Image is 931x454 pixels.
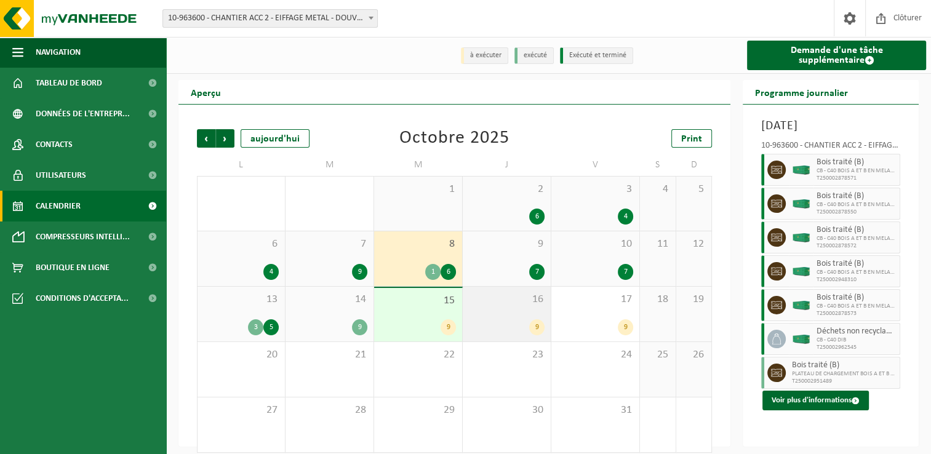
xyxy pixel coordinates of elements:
span: Bois traité (B) [817,225,897,235]
span: Print [681,134,702,144]
span: T250002951489 [792,378,897,385]
span: Bois traité (B) [817,157,897,167]
span: Bois traité (B) [792,360,897,370]
span: 15 [380,294,456,308]
span: 1 [380,183,456,196]
span: 10-963600 - CHANTIER ACC 2 - EIFFAGE METAL - DOUVRIN [163,10,377,27]
h2: Aperçu [178,80,233,104]
span: 23 [469,348,545,362]
div: 9 [352,264,367,280]
span: 8 [380,237,456,251]
img: HK-XC-40-GN-00 [792,165,810,175]
span: Précédent [197,129,215,148]
span: 17 [557,293,633,306]
span: Tableau de bord [36,68,102,98]
span: 29 [380,404,456,417]
span: 7 [292,237,367,251]
span: 13 [204,293,279,306]
div: 3 [248,319,263,335]
span: 10-963600 - CHANTIER ACC 2 - EIFFAGE METAL - DOUVRIN [162,9,378,28]
a: Demande d'une tâche supplémentaire [747,41,926,70]
span: 10 [557,237,633,251]
div: 9 [352,319,367,335]
span: 4 [646,183,669,196]
a: Print [671,129,712,148]
td: L [197,154,286,176]
span: 28 [292,404,367,417]
span: Compresseurs intelli... [36,221,130,252]
div: aujourd'hui [241,129,310,148]
div: 6 [441,264,456,280]
td: S [640,154,676,176]
span: Contacts [36,129,73,160]
span: Suivant [216,129,234,148]
h2: Programme journalier [743,80,860,104]
span: 5 [682,183,706,196]
span: T250002878550 [817,209,897,216]
div: 4 [618,209,633,225]
span: Boutique en ligne [36,252,110,283]
div: 4 [263,264,279,280]
span: 11 [646,237,669,251]
span: Déchets non recyclables, techniquement non combustibles (combustibles) [817,327,897,337]
td: J [463,154,551,176]
span: T250002878571 [817,175,897,182]
span: T250002948310 [817,276,897,284]
img: HK-XC-40-GN-00 [792,301,810,310]
span: Données de l'entrepr... [36,98,130,129]
span: CB - C40 BOIS A ET B EN MELANGE RED2-2025-URWR002 [817,303,897,310]
span: 30 [469,404,545,417]
span: 9 [469,237,545,251]
div: 7 [618,264,633,280]
span: 27 [204,404,279,417]
span: CB - C40 BOIS A ET B EN MELANGE RED2-2025-URWR002 [817,167,897,175]
span: 3 [557,183,633,196]
span: 19 [682,293,706,306]
div: 9 [618,319,633,335]
img: HK-XC-40-GN-00 [792,199,810,209]
span: 12 [682,237,706,251]
span: 2 [469,183,545,196]
span: 22 [380,348,456,362]
span: T250002962545 [817,344,897,351]
div: 6 [529,209,545,225]
div: 9 [441,319,456,335]
td: V [551,154,640,176]
span: Navigation [36,37,81,68]
td: M [374,154,463,176]
span: 21 [292,348,367,362]
span: 26 [682,348,706,362]
span: 16 [469,293,545,306]
span: Bois traité (B) [817,191,897,201]
img: HK-XC-40-GN-00 [792,335,810,344]
span: Conditions d'accepta... [36,283,129,314]
span: 6 [204,237,279,251]
span: Bois traité (B) [817,259,897,269]
div: 7 [529,264,545,280]
span: Calendrier [36,191,81,221]
span: 20 [204,348,279,362]
span: CB - C40 BOIS A ET B EN MELANGE RED2-2025-URWR002 [817,201,897,209]
span: CB - C40 BOIS A ET B EN MELANGE RED2-2025-URWR002 [817,235,897,242]
div: 10-963600 - CHANTIER ACC 2 - EIFFAGE METAL - DOUVRIN [761,141,900,154]
span: T250002878573 [817,310,897,317]
li: Exécuté et terminé [560,47,633,64]
td: D [676,154,713,176]
span: CB - C40 BOIS A ET B EN MELANGE RED2-2025-URWR002 [817,269,897,276]
td: M [286,154,374,176]
span: Bois traité (B) [817,293,897,303]
button: Voir plus d'informations [762,391,869,410]
span: T250002878572 [817,242,897,250]
span: Utilisateurs [36,160,86,191]
span: CB - C40 DIB [817,337,897,344]
div: 1 [425,264,441,280]
span: 18 [646,293,669,306]
li: à exécuter [461,47,508,64]
img: HK-XC-40-GN-00 [792,267,810,276]
span: 24 [557,348,633,362]
li: exécuté [514,47,554,64]
span: PLATEAU DE CHARGEMENT BOIS A ET B EN MELG. RED2-2025-URWR002 [792,370,897,378]
span: 14 [292,293,367,306]
div: 9 [529,319,545,335]
span: 25 [646,348,669,362]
